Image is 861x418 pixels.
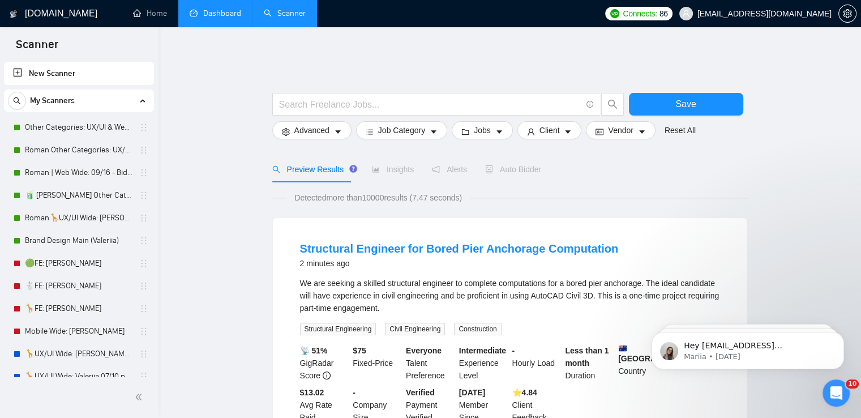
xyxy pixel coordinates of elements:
b: $13.02 [300,388,324,397]
a: Brand Design Main (Valeriia) [25,229,132,252]
span: holder [139,304,148,313]
img: 🇦🇺 [619,344,627,352]
span: caret-down [495,127,503,136]
span: Construction [454,323,501,335]
span: holder [139,123,148,132]
button: search [601,93,624,116]
a: homeHome [133,8,167,18]
span: caret-down [430,127,438,136]
span: setting [282,127,290,136]
span: holder [139,327,148,336]
b: ⭐️ 4.84 [512,388,537,397]
span: Insights [372,165,414,174]
span: caret-down [564,127,572,136]
span: Civil Engineering [385,323,445,335]
span: Jobs [474,124,491,137]
span: bars [366,127,374,136]
div: 2 minutes ago [300,257,619,270]
b: Everyone [406,346,442,355]
span: holder [139,214,148,223]
b: 📡 51% [300,346,328,355]
a: searchScanner [264,8,306,18]
span: Detected more than 10000 results (7.47 seconds) [286,191,470,204]
b: - [512,346,515,355]
span: Connects: [623,7,657,20]
span: area-chart [372,165,380,173]
a: 🦒FE: [PERSON_NAME] [25,297,132,320]
a: 🦒UX/UI Wide: Valeriia 07/10 portfolio [25,365,132,388]
a: New Scanner [13,62,145,85]
iframe: Intercom notifications message [635,308,861,387]
span: idcard [596,127,603,136]
button: idcardVendorcaret-down [586,121,655,139]
a: setting [838,9,856,18]
span: 86 [659,7,668,20]
span: user [682,10,690,18]
div: Hourly Load [510,344,563,382]
a: Structural Engineer for Bored Pier Anchorage Computation [300,242,619,255]
div: Talent Preference [404,344,457,382]
span: folder [461,127,469,136]
b: [DATE] [459,388,485,397]
a: Mobile Wide: [PERSON_NAME] [25,320,132,343]
span: My Scanners [30,89,75,112]
b: $ 75 [353,346,366,355]
button: userClientcaret-down [517,121,582,139]
input: Search Freelance Jobs... [279,97,581,112]
span: Scanner [7,36,67,60]
a: Roman | Web Wide: 09/16 - Bid in Range [25,161,132,184]
div: We are seeking a skilled structural engineer to complete computations for a bored pier anchorage.... [300,277,720,314]
button: settingAdvancedcaret-down [272,121,352,139]
span: double-left [135,391,146,403]
button: search [8,92,26,110]
span: holder [139,146,148,155]
b: Intermediate [459,346,506,355]
a: 🟢FE: [PERSON_NAME] [25,252,132,275]
span: 10 [846,379,859,389]
a: 🧃 [PERSON_NAME] Other Categories 09.12: UX/UI & Web design [25,184,132,207]
span: holder [139,168,148,177]
span: Advanced [294,124,329,137]
span: notification [432,165,440,173]
a: dashboardDashboard [190,8,241,18]
span: Hey [EMAIL_ADDRESS][DOMAIN_NAME], Looks like your Upwork agency [PERSON_NAME] Design & Developmen... [49,33,195,211]
span: search [272,165,280,173]
span: info-circle [586,101,594,108]
div: Fixed-Price [350,344,404,382]
button: folderJobscaret-down [452,121,513,139]
span: Vendor [608,124,633,137]
button: barsJob Categorycaret-down [356,121,447,139]
div: Tooltip anchor [348,164,358,174]
span: holder [139,259,148,268]
a: Reset All [665,124,696,137]
span: holder [139,372,148,381]
a: 🐇FE: [PERSON_NAME] [25,275,132,297]
div: Country [616,344,669,382]
a: Roman🦒UX/UI Wide: [PERSON_NAME] 03/07 quest 22/09 [25,207,132,229]
span: user [527,127,535,136]
b: Less than 1 month [565,346,609,368]
div: Experience Level [457,344,510,382]
span: holder [139,281,148,291]
a: Other Categories: UX/UI & Web design Valeriia [25,116,132,139]
span: Auto Bidder [485,165,541,174]
img: upwork-logo.png [610,9,619,18]
b: Verified [406,388,435,397]
a: Roman Other Categories: UX/UI & Web design copy [PERSON_NAME] [25,139,132,161]
li: New Scanner [4,62,154,85]
img: logo [10,5,18,23]
div: Duration [563,344,616,382]
button: setting [838,5,856,23]
span: holder [139,349,148,359]
b: - [353,388,355,397]
b: [GEOGRAPHIC_DATA] [618,344,703,363]
span: holder [139,191,148,200]
span: robot [485,165,493,173]
span: holder [139,236,148,245]
iframe: Intercom live chat [823,379,850,407]
span: search [602,99,623,109]
span: Client [539,124,560,137]
span: Alerts [432,165,467,174]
